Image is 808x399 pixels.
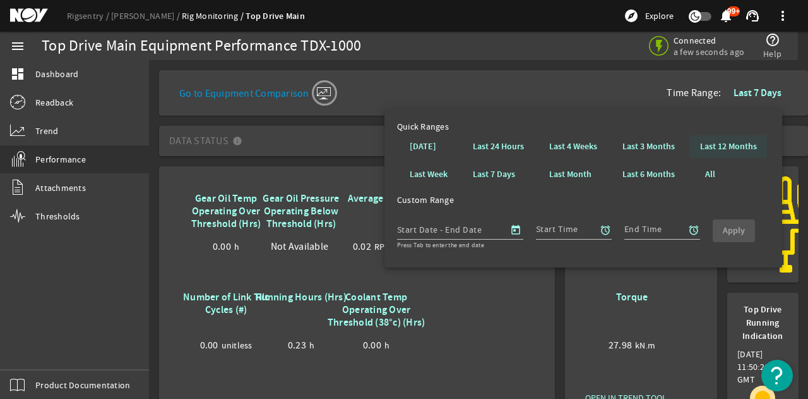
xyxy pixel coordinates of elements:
[539,135,607,158] button: Last 4 Weeks
[549,140,597,153] b: Last 4 Weeks
[624,8,639,23] mat-icon: explore
[463,163,525,186] button: Last 7 Days
[549,168,591,181] b: Last Month
[737,348,788,386] span: [DATE] 11:50:20 GMT
[309,339,314,352] span: h
[353,240,371,253] span: 0.02
[191,192,261,230] b: Gear Oil Temp Operating Over Threshold (Hrs)
[271,240,328,253] span: Not Available
[674,35,744,46] span: Connected
[448,222,499,237] input: End Date
[182,10,246,21] a: Rig Monitoring
[690,163,730,186] button: All
[463,135,534,158] button: Last 24 Hours
[35,125,58,137] span: Trend
[600,224,611,236] mat-icon: alarm
[35,153,86,166] span: Performance
[719,9,732,23] button: 99+
[246,10,305,22] a: Top Drive Main
[35,68,78,80] span: Dashboard
[263,192,339,230] b: Gear Oil Pressure Operating Below Threshold (Hrs)
[10,66,25,82] mat-icon: dashboard
[35,379,130,391] span: Product Documentation
[179,78,335,103] a: Go to Equipment Comparison
[539,163,602,186] button: Last Month
[761,360,793,391] button: Open Resource Center
[400,135,446,158] button: [DATE]
[213,240,231,253] span: 0.00
[622,140,675,153] b: Last 3 Months
[374,240,400,253] span: RPM(f)
[200,339,218,352] span: 0.00
[35,210,80,223] span: Thresholds
[410,140,436,153] b: [DATE]
[667,82,798,104] div: Time Range:
[718,8,734,23] mat-icon: notifications
[384,339,389,352] span: h
[768,1,798,31] button: more_vert
[397,194,454,206] span: Custom Range
[619,6,679,26] button: Explore
[612,135,685,158] button: Last 3 Months
[473,140,524,153] b: Last 24 Hours
[169,123,247,159] mat-panel-title: Data Status
[288,339,306,352] span: 0.23
[645,9,674,22] span: Explore
[734,86,781,99] b: Last 7 Days
[612,163,685,186] button: Last 6 Months
[763,47,781,60] span: Help
[183,290,269,316] b: Number of Link Tilt Cycles (#)
[10,39,25,54] mat-icon: menu
[705,168,715,181] b: All
[765,32,780,47] mat-icon: help_outline
[35,96,73,109] span: Readback
[159,126,808,156] mat-expansion-panel-header: Data StatusNo Data Found for this Rig
[700,140,757,153] b: Last 12 Months
[256,290,347,304] b: Running Hours (Hrs)
[745,8,760,23] mat-icon: support_agent
[690,135,767,158] button: Last 12 Months
[674,46,744,58] span: a few seconds ago
[742,304,783,342] b: Top Drive Running Indication
[688,224,699,236] mat-icon: alarm
[410,168,448,181] b: Last Week
[400,163,458,186] button: Last Week
[35,181,86,194] span: Attachments
[397,121,449,132] span: Quick Ranges
[622,168,675,181] b: Last 6 Months
[42,40,361,52] div: Top Drive Main Equipment Performance TDX-1000
[616,290,648,304] b: Torque
[635,339,655,352] span: kN.m
[222,339,252,352] span: unitless
[397,224,482,235] mat-label: Start Date - End Date
[397,240,484,249] mat-hint: Press Tab to enter the end date
[609,339,632,352] span: 27.98
[348,192,405,205] b: Average RPM
[363,339,381,352] span: 0.00
[328,290,425,329] b: Coolant Temp Operating Over Threshold (38°c) (Hrs)
[723,82,792,104] button: Last 7 Days
[508,223,523,238] button: Open calendar
[111,10,182,21] a: [PERSON_NAME]
[473,168,515,181] b: Last 7 Days
[234,240,239,253] span: h
[397,222,438,237] input: Start Date
[67,10,111,21] a: Rigsentry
